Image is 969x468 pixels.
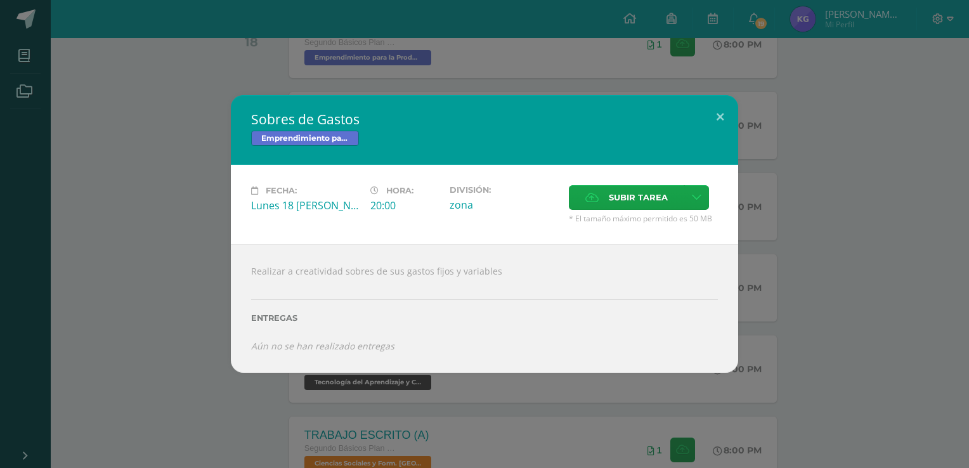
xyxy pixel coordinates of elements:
span: * El tamaño máximo permitido es 50 MB [569,213,718,224]
div: 20:00 [370,198,439,212]
label: División: [450,185,559,195]
span: Emprendimiento para la Productividad y Desarrollo [251,131,359,146]
span: Fecha: [266,186,297,195]
i: Aún no se han realizado entregas [251,340,394,352]
h2: Sobres de Gastos [251,110,718,128]
div: Realizar a creatividad sobres de sus gastos fijos y variables [231,244,738,372]
label: Entregas [251,313,718,323]
span: Hora: [386,186,413,195]
button: Close (Esc) [702,95,738,138]
div: Lunes 18 [PERSON_NAME] [251,198,360,212]
div: zona [450,198,559,212]
span: Subir tarea [609,186,668,209]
